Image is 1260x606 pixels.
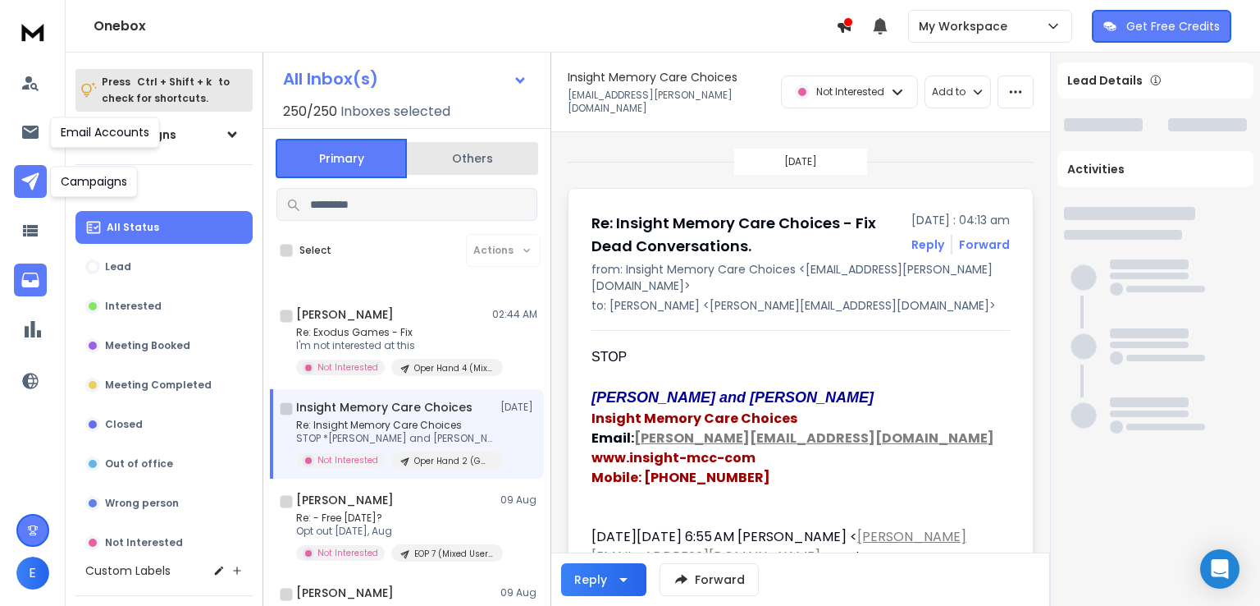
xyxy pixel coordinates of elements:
[317,547,378,559] p: Not Interested
[591,389,874,406] font: [PERSON_NAME] and [PERSON_NAME]
[932,85,966,99] p: Add to
[317,361,378,374] p: Not Interested
[296,512,493,525] p: Re: - Free [DATE]?
[105,260,131,273] p: Lead
[1126,18,1220,34] p: Get Free Credits
[784,155,817,168] p: [DATE]
[16,557,49,590] button: E
[296,492,394,508] h1: [PERSON_NAME]
[296,339,493,352] p: I'm not interested at this
[105,339,190,352] p: Meeting Booked
[105,418,143,431] p: Closed
[105,457,173,471] p: Out of office
[16,16,49,47] img: logo
[105,497,179,510] p: Wrong person
[591,297,1010,314] p: to: [PERSON_NAME] <[PERSON_NAME][EMAIL_ADDRESS][DOMAIN_NAME]>
[500,586,537,599] p: 09 Aug
[75,250,253,283] button: Lead
[634,429,994,448] a: [PERSON_NAME][EMAIL_ADDRESS][DOMAIN_NAME]
[591,212,902,258] h1: Re: Insight Memory Care Choices - Fix Dead Conversations.
[407,140,538,177] button: Others
[135,72,214,91] span: Ctrl + Shift + k
[296,432,493,445] p: STOP *[PERSON_NAME] and [PERSON_NAME]*
[340,102,450,122] h3: Inboxes selected
[1200,549,1239,589] div: Open Intercom Messenger
[296,326,493,339] p: Re: Exodus Games - Fix
[75,329,253,362] button: Meeting Booked
[75,290,253,323] button: Interested
[50,117,160,148] div: Email Accounts
[283,102,337,122] span: 250 / 250
[283,71,378,87] h1: All Inbox(s)
[105,536,183,549] p: Not Interested
[276,139,407,178] button: Primary
[75,408,253,441] button: Closed
[296,306,394,323] h1: [PERSON_NAME]
[591,448,756,467] b: www.insight-mcc-com
[75,487,253,520] button: Wrong person
[296,525,493,538] p: Opt out [DATE], Aug
[50,166,138,197] div: Campaigns
[591,261,1010,294] p: from: Insight Memory Care Choices <[EMAIL_ADDRESS][PERSON_NAME][DOMAIN_NAME]>
[317,454,378,466] p: Not Interested
[591,409,797,428] b: Insight Memory Care Choices
[75,369,253,402] button: Meeting Completed
[1057,151,1253,187] div: Activities
[414,548,493,560] p: EOP 7 (Mixed Users and Lists)
[75,448,253,480] button: Out of office
[299,244,331,257] label: Select
[500,401,537,414] p: [DATE]
[94,16,836,36] h1: Onebox
[1067,72,1143,89] p: Lead Details
[85,562,171,579] h3: Custom Labels
[591,527,966,566] a: [PERSON_NAME][EMAIL_ADDRESS][DOMAIN_NAME]
[911,212,1010,228] p: [DATE] : 04:13 am
[574,572,607,588] div: Reply
[568,89,771,115] p: [EMAIL_ADDRESS][PERSON_NAME][DOMAIN_NAME]
[75,178,253,201] h3: Filters
[919,18,1014,34] p: My Workspace
[568,69,737,85] h1: Insight Memory Care Choices
[591,527,997,567] div: [DATE][DATE] 6:55 AM [PERSON_NAME] < > wrote:
[911,236,944,253] button: Reply
[492,308,537,321] p: 02:44 AM
[816,85,884,99] p: Not Interested
[591,429,994,448] b: Email:
[296,399,472,415] h1: Insight Memory Care Choices
[414,455,493,467] p: Oper Hand 2 (GW Mixed)
[75,118,253,151] button: All Campaigns
[1092,10,1231,43] button: Get Free Credits
[296,585,394,601] h1: [PERSON_NAME]
[959,236,1010,253] div: Forward
[561,563,646,596] button: Reply
[270,62,541,95] button: All Inbox(s)
[500,494,537,507] p: 09 Aug
[102,74,230,107] p: Press to check for shortcuts.
[75,211,253,244] button: All Status
[75,526,253,559] button: Not Interested
[591,347,997,367] div: STOP
[414,362,493,374] p: Oper Hand 4 (Mixed Users/All content)
[105,379,212,392] p: Meeting Completed
[591,468,770,487] b: Mobile: [PHONE_NUMBER]
[107,221,159,234] p: All Status
[296,419,493,432] p: Re: Insight Memory Care Choices
[660,563,759,596] button: Forward
[105,300,162,313] p: Interested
